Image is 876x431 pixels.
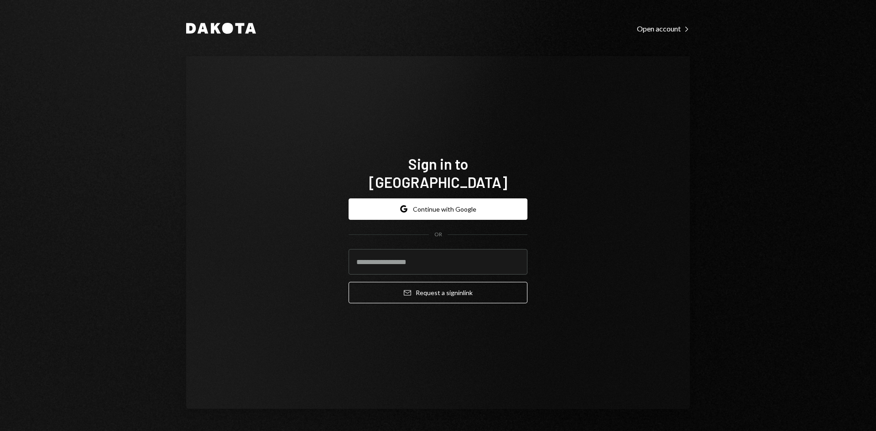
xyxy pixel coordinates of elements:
button: Continue with Google [349,198,527,220]
div: OR [434,231,442,239]
div: Open account [637,24,690,33]
button: Request a signinlink [349,282,527,303]
h1: Sign in to [GEOGRAPHIC_DATA] [349,155,527,191]
a: Open account [637,23,690,33]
